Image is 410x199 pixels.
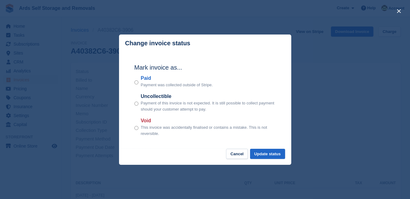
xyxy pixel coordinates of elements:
[141,93,276,100] label: Uncollectible
[141,100,276,112] p: Payment of this invoice is not expected. It is still possible to collect payment should your cust...
[141,82,213,88] p: Payment was collected outside of Stripe.
[125,40,190,47] p: Change invoice status
[134,63,276,72] h2: Mark invoice as...
[141,124,276,136] p: This invoice was accidentally finalised or contains a mistake. This is not reversible.
[141,75,213,82] label: Paid
[141,117,276,124] label: Void
[394,6,404,16] button: close
[250,149,285,159] button: Update status
[226,149,248,159] button: Cancel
